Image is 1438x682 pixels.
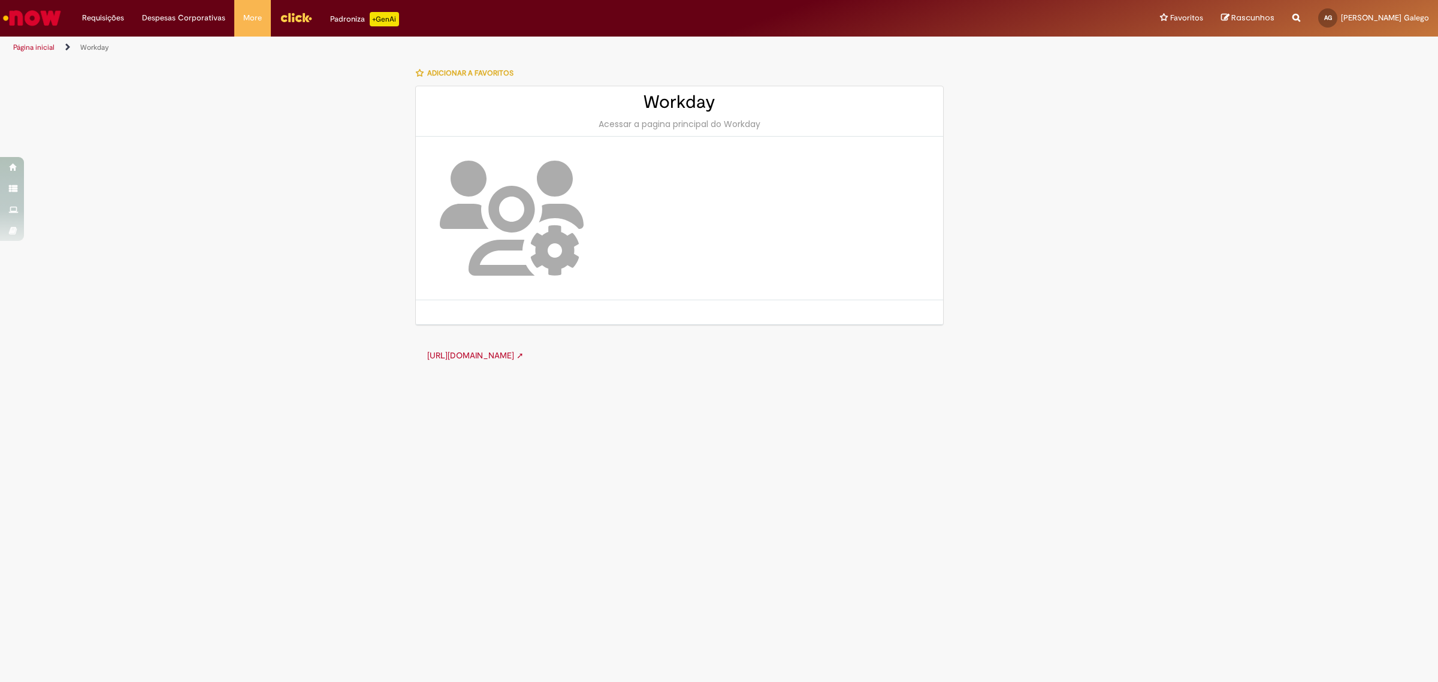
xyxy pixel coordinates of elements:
span: Despesas Corporativas [142,12,225,24]
span: [PERSON_NAME] Galego [1341,13,1429,23]
a: [URL][DOMAIN_NAME] ➚ [427,350,524,361]
img: ServiceNow [1,6,63,30]
div: Padroniza [330,12,399,26]
img: Workday [440,161,584,276]
div: Acessar a pagina principal do Workday [428,118,931,130]
span: Favoritos [1170,12,1203,24]
span: Adicionar a Favoritos [427,68,513,78]
span: Rascunhos [1231,12,1274,23]
span: AG [1324,14,1332,22]
a: Rascunhos [1221,13,1274,24]
span: Requisições [82,12,124,24]
p: +GenAi [370,12,399,26]
a: Página inicial [13,43,55,52]
img: click_logo_yellow_360x200.png [280,8,312,26]
ul: Trilhas de página [9,37,950,59]
h2: Workday [428,92,931,112]
button: Adicionar a Favoritos [415,61,520,86]
a: Workday [80,43,109,52]
span: More [243,12,262,24]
